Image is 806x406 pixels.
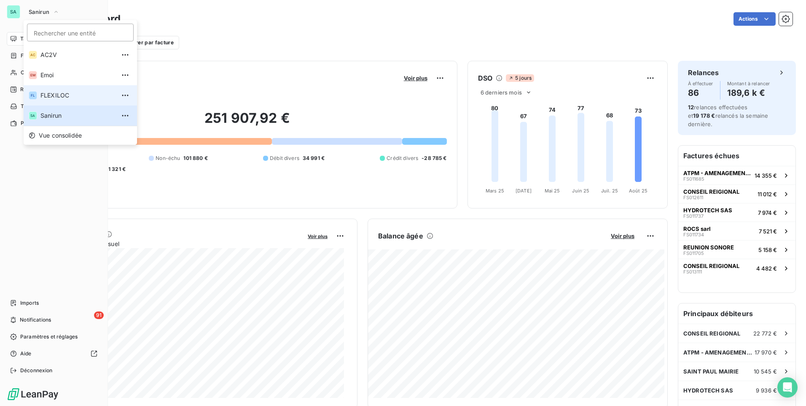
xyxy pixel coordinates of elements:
button: Voir plus [305,232,330,240]
span: Voir plus [611,233,634,239]
span: Déconnexion [20,367,53,374]
input: placeholder [27,24,134,41]
h6: Principaux débiteurs [678,303,795,324]
h6: DSO [478,73,492,83]
h6: Factures échues [678,146,795,166]
h6: Balance âgée [378,231,423,241]
a: Paiements [7,116,101,130]
h4: 189,6 k € [727,86,770,100]
span: Crédit divers [387,154,418,162]
span: 9 936 € [756,387,777,394]
span: ATPM - AMENAGEMENTS TRAVAUX PUBLICS DES MASCAREIGNES [683,170,751,176]
div: SA [7,5,20,19]
span: Non-échu [156,154,180,162]
span: Aide [20,350,32,357]
span: -28 785 € [422,154,446,162]
div: AC [29,51,37,59]
span: HYDROTECH SAS [683,207,732,214]
span: Sanirun [29,8,49,15]
a: +99Relances [7,83,101,96]
tspan: [DATE] [516,188,532,194]
button: ATPM - AMENAGEMENTS TRAVAUX PUBLICS DES MASCAREIGNESFS01168514 355 € [678,166,795,184]
a: Tableau de bord [7,32,101,46]
span: Voir plus [308,233,328,239]
span: Tableau de bord [20,35,59,43]
button: ROCS sarlFS0117347 521 € [678,222,795,240]
tspan: Mars 25 [486,188,504,194]
span: Tâches [21,103,38,110]
button: CONSEIL REIGIONALFS0131114 482 € [678,259,795,277]
span: 34 991 € [303,154,325,162]
span: 7 974 € [758,209,777,216]
span: FS011705 [683,251,704,256]
button: Actions [733,12,776,26]
a: Clients [7,66,101,79]
a: Imports [7,296,101,310]
span: Clients [21,69,38,76]
h6: Relances [688,68,719,78]
span: 19 178 € [693,112,715,119]
h2: 251 907,92 € [48,110,447,135]
span: Factures [21,52,42,60]
div: SA [29,111,37,120]
button: Voir plus [608,232,637,240]
span: Imports [20,299,39,307]
span: FS011685 [683,176,704,181]
span: FS013111 [683,269,702,274]
span: REUNION SONORE [683,244,734,251]
span: 7 521 € [759,228,777,235]
span: CONSEIL REIGIONAL [683,188,739,195]
span: HYDROTECH SAS [683,387,733,394]
span: 6 derniers mois [481,89,522,96]
span: 5 jours [506,74,534,82]
button: REUNION SONOREFS0117055 158 € [678,240,795,259]
span: 5 158 € [758,246,777,253]
span: 14 355 € [755,172,777,179]
span: CONSEIL REIGIONAL [683,330,741,337]
span: Vue consolidée [39,131,82,140]
tspan: Juin 25 [572,188,589,194]
div: Open Intercom Messenger [777,377,798,398]
span: Montant à relancer [727,81,770,86]
span: -1 321 € [106,165,126,173]
span: Relances [20,86,43,93]
span: FS011737 [683,214,704,219]
a: Paramètres et réglages [7,330,101,344]
span: ROCS sarl [683,225,711,232]
span: FLEXILOC [40,91,115,100]
span: 11 012 € [758,191,777,198]
div: EM [29,71,37,79]
tspan: Août 25 [629,188,647,194]
span: CONSEIL REIGIONAL [683,263,739,269]
h4: 86 [688,86,713,100]
button: CONSEIL REIGIONALFS01261111 012 € [678,184,795,203]
span: FS012611 [683,195,703,200]
span: ATPM - AMENAGEMENTS TRAVAUX PUBLICS DES MASCAREIGNES [683,349,755,356]
span: 12 [688,104,694,111]
span: 22 772 € [753,330,777,337]
span: SAINT PAUL MAIRIE [683,368,739,375]
a: Aide [7,347,101,360]
span: À effectuer [688,81,713,86]
span: 101 880 € [183,154,207,162]
span: Débit divers [270,154,299,162]
button: Voir plus [401,74,430,82]
button: HYDROTECH SASFS0117377 974 € [678,203,795,222]
button: Filtrer par facture [110,36,179,49]
span: Voir plus [404,75,427,81]
span: Paramètres et réglages [20,333,78,341]
span: 91 [94,311,104,319]
span: 10 545 € [754,368,777,375]
span: 4 482 € [756,265,777,272]
div: FL [29,91,37,100]
span: Paiements [21,119,46,127]
span: FS011734 [683,232,704,237]
img: Logo LeanPay [7,387,59,401]
span: Notifications [20,316,51,324]
span: Emoi [40,71,115,79]
span: Chiffre d'affaires mensuel [48,239,302,248]
tspan: Juil. 25 [601,188,618,194]
span: 17 970 € [755,349,777,356]
a: Factures [7,49,101,62]
span: Sanirun [40,111,115,120]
